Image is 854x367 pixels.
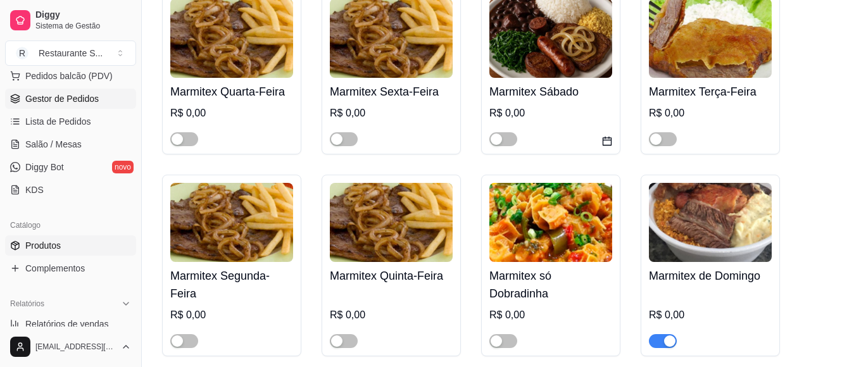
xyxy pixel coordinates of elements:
span: Sistema de Gestão [35,21,131,31]
button: Pedidos balcão (PDV) [5,66,136,86]
h4: Marmitex Sexta-Feira [330,83,453,101]
div: Restaurante S ... [39,47,103,59]
span: Relatórios de vendas [25,318,109,330]
a: KDS [5,180,136,200]
span: Relatórios [10,299,44,309]
div: R$ 0,00 [330,106,453,121]
div: R$ 0,00 [489,106,612,121]
a: Lista de Pedidos [5,111,136,132]
a: Salão / Mesas [5,134,136,154]
span: Gestor de Pedidos [25,92,99,105]
span: Pedidos balcão (PDV) [25,70,113,82]
img: product-image [170,183,293,262]
a: Diggy Botnovo [5,157,136,177]
img: product-image [649,183,772,262]
a: DiggySistema de Gestão [5,5,136,35]
h4: Marmitex só Dobradinha [489,267,612,302]
a: Gestor de Pedidos [5,89,136,109]
span: [EMAIL_ADDRESS][DOMAIN_NAME] [35,342,116,352]
img: product-image [330,183,453,262]
img: product-image [489,183,612,262]
div: Catálogo [5,215,136,235]
span: Diggy Bot [25,161,64,173]
div: R$ 0,00 [649,308,772,323]
span: Salão / Mesas [25,138,82,151]
span: Diggy [35,9,131,21]
h4: Marmitex de Domingo [649,267,772,285]
a: Complementos [5,258,136,278]
div: R$ 0,00 [170,106,293,121]
h4: Marmitex Terça-Feira [649,83,772,101]
h4: Marmitex Sábado [489,83,612,101]
span: Produtos [25,239,61,252]
h4: Marmitex Quarta-Feira [170,83,293,101]
span: R [16,47,28,59]
div: R$ 0,00 [330,308,453,323]
span: calendar [602,136,612,146]
div: R$ 0,00 [170,308,293,323]
span: Lista de Pedidos [25,115,91,128]
h4: Marmitex Segunda-Feira [170,267,293,302]
div: R$ 0,00 [649,106,772,121]
button: Select a team [5,40,136,66]
a: Relatórios de vendas [5,314,136,334]
button: [EMAIL_ADDRESS][DOMAIN_NAME] [5,332,136,362]
div: R$ 0,00 [489,308,612,323]
a: Produtos [5,235,136,256]
span: KDS [25,183,44,196]
span: Complementos [25,262,85,275]
h4: Marmitex Quinta-Feira [330,267,453,285]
